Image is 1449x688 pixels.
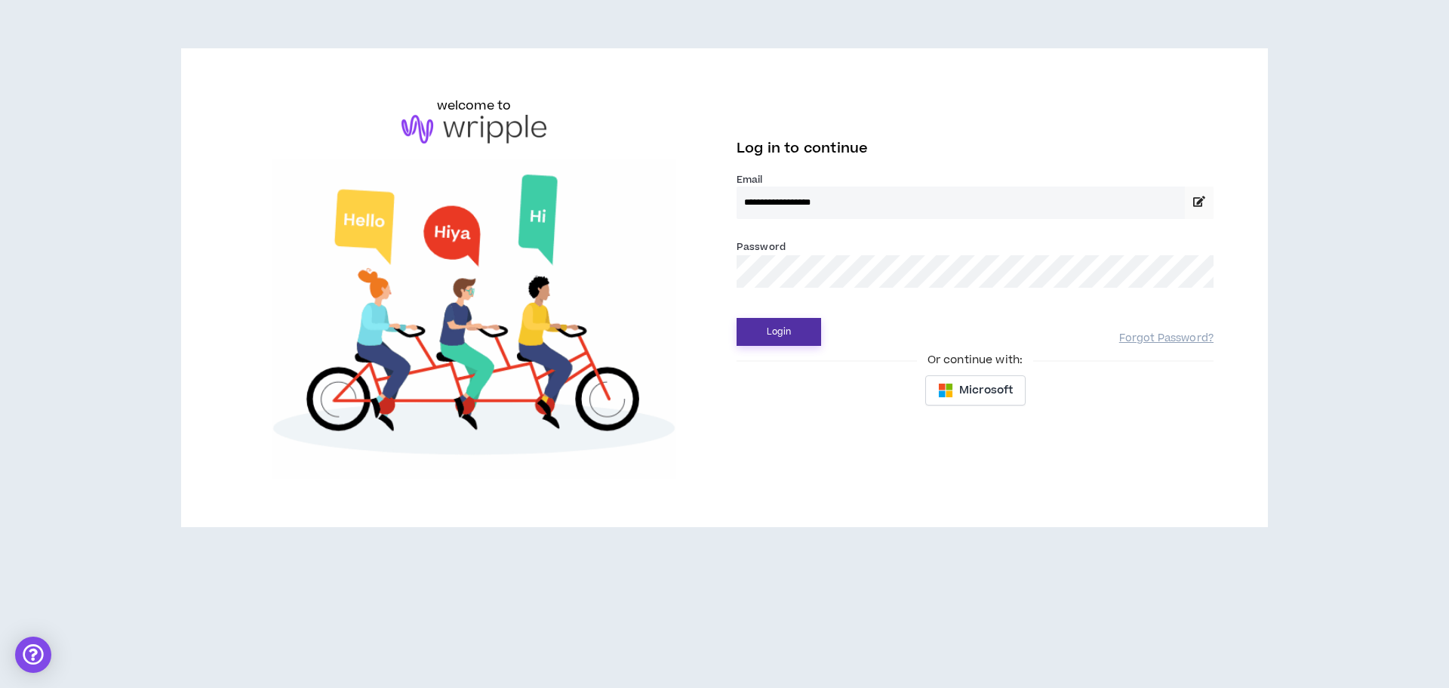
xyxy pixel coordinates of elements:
label: Password [737,240,786,254]
img: Welcome to Wripple [235,159,712,479]
img: logo-brand.png [401,115,546,143]
span: Log in to continue [737,139,868,158]
div: Open Intercom Messenger [15,637,51,673]
button: Microsoft [925,375,1026,406]
span: Microsoft [959,382,1013,399]
button: Login [737,318,821,346]
h6: welcome to [437,97,512,115]
span: Or continue with: [917,352,1033,369]
a: Forgot Password? [1119,332,1214,346]
label: Email [737,173,1214,187]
